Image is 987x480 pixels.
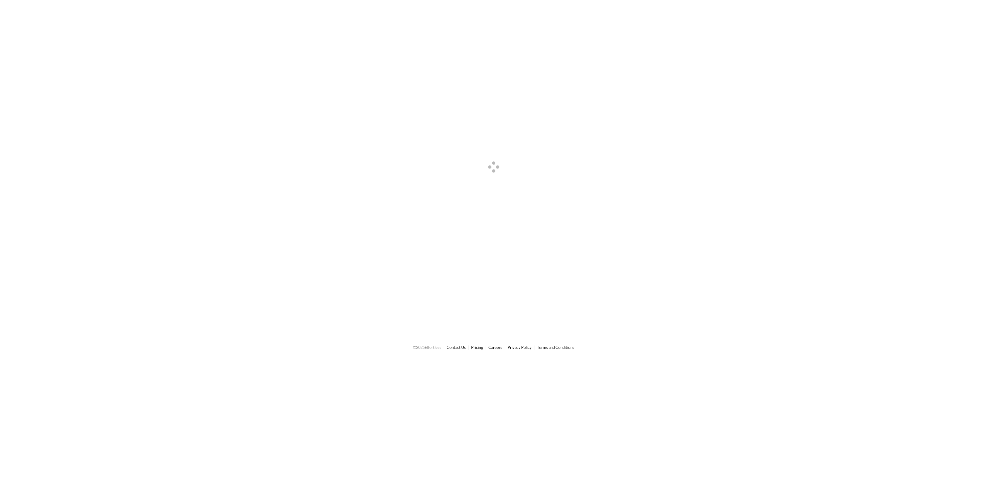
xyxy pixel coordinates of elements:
span: © 2025 Effortless [413,345,441,350]
a: Careers [488,345,502,350]
a: Privacy Policy [508,345,532,350]
a: Pricing [471,345,483,350]
a: Contact Us [447,345,466,350]
a: Terms and Conditions [537,345,574,350]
